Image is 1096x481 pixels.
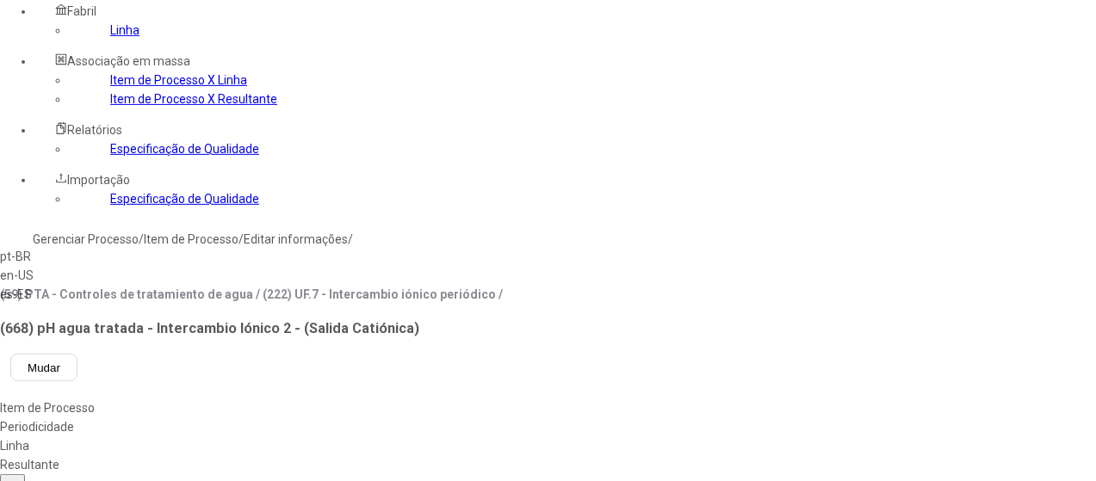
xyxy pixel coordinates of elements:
span: Relatórios [67,123,122,137]
a: Item de Processo X Resultante [110,92,277,106]
button: Mudar [10,354,77,381]
a: Item de Processo X Linha [110,73,247,87]
a: Especificação de Qualidade [110,192,259,206]
span: Fabril [67,4,96,18]
span: Associação em massa [67,54,190,68]
nz-breadcrumb-separator: / [348,232,353,246]
a: Gerenciar Processo [33,232,139,246]
span: Mudar [28,361,60,374]
a: Linha [110,23,139,37]
nz-breadcrumb-separator: / [139,232,144,246]
span: Importação [67,173,130,187]
a: Especificação de Qualidade [110,142,259,156]
a: Item de Processo [144,232,238,246]
a: Editar informações [244,232,348,246]
nz-breadcrumb-separator: / [238,232,244,246]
